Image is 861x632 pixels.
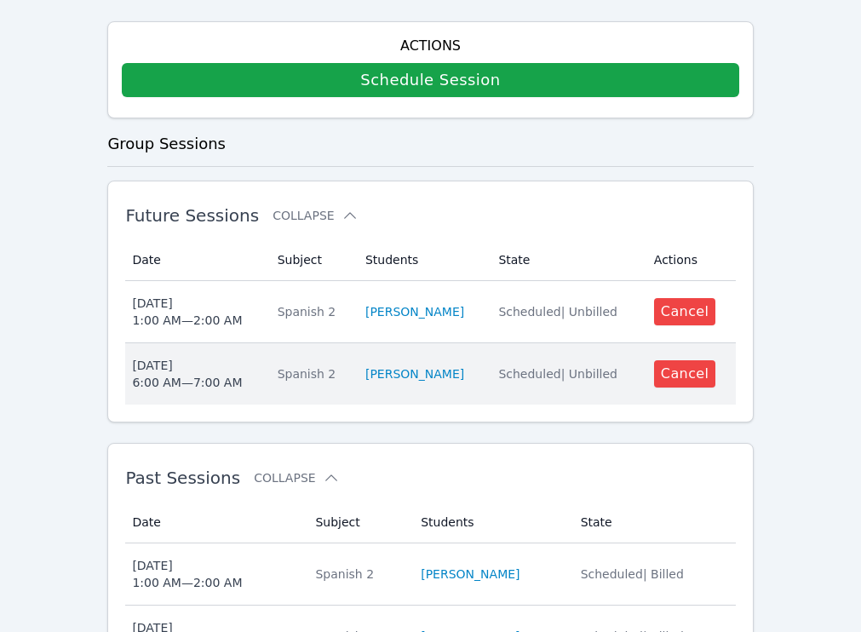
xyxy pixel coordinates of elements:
button: Cancel [654,360,716,388]
span: Scheduled | Billed [581,567,684,581]
th: Actions [644,239,736,281]
tr: [DATE]6:00 AM—7:00 AMSpanish 2[PERSON_NAME]Scheduled| UnbilledCancel [125,343,735,405]
tr: [DATE]1:00 AM—2:00 AMSpanish 2[PERSON_NAME]Scheduled| UnbilledCancel [125,281,735,343]
h4: Actions [122,36,738,56]
button: Collapse [273,207,358,224]
button: Collapse [254,469,339,486]
a: [PERSON_NAME] [365,303,464,320]
div: Spanish 2 [315,566,400,583]
span: Scheduled | Unbilled [498,305,617,319]
div: [DATE] 1:00 AM — 2:00 AM [132,295,242,329]
div: Spanish 2 [278,303,345,320]
div: [DATE] 6:00 AM — 7:00 AM [132,357,242,391]
button: Cancel [654,298,716,325]
th: Students [355,239,488,281]
div: [DATE] 1:00 AM — 2:00 AM [132,557,242,591]
a: [PERSON_NAME] [421,566,519,583]
th: Subject [305,502,410,543]
th: Subject [267,239,355,281]
span: Future Sessions [125,205,259,226]
span: Scheduled | Unbilled [498,367,617,381]
th: Date [125,239,267,281]
a: Schedule Session [122,63,738,97]
th: State [488,239,643,281]
span: Past Sessions [125,468,240,488]
h3: Group Sessions [107,132,753,156]
tr: [DATE]1:00 AM—2:00 AMSpanish 2[PERSON_NAME]Scheduled| Billed [125,543,735,606]
th: State [571,502,736,543]
th: Students [410,502,570,543]
div: Spanish 2 [278,365,345,382]
th: Date [125,502,305,543]
a: [PERSON_NAME] [365,365,464,382]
